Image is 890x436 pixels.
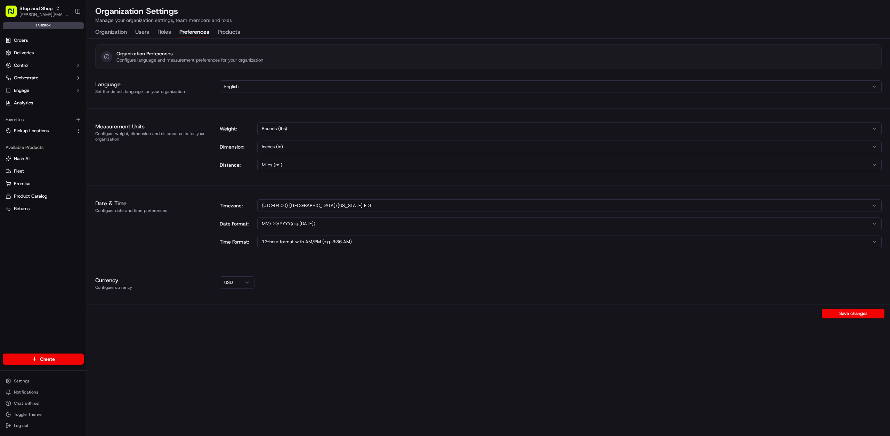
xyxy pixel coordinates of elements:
a: Promise [6,181,81,187]
button: Organization [95,26,127,38]
button: Products [218,26,240,38]
a: Fleet [6,168,81,174]
span: Orchestrate [14,75,38,81]
label: Dimension: [220,143,254,150]
a: Returns [6,206,81,212]
span: Notifications [14,389,38,395]
div: Available Products [3,142,84,153]
span: Engage [14,87,29,94]
button: Fleet [3,166,84,177]
button: Save changes [822,309,884,318]
span: Control [14,62,29,69]
button: Stop and Shop [19,5,52,12]
span: Product Catalog [14,193,47,199]
span: Deliveries [14,50,34,56]
p: Manage your organization settings, team members and roles [95,17,232,24]
label: Date Format: [220,220,254,227]
span: Toggle Theme [14,412,42,417]
a: Product Catalog [6,193,81,199]
button: Nash AI [3,153,84,164]
span: Create [40,356,55,363]
button: Stop and Shop[PERSON_NAME][EMAIL_ADDRESS][DOMAIN_NAME] [3,3,72,19]
button: Users [135,26,149,38]
a: Orders [3,35,84,46]
h1: Measurement Units [95,122,211,131]
div: sandbox [3,22,84,29]
button: Preferences [179,26,209,38]
a: Pickup Locations [6,128,73,134]
button: Promise [3,178,84,189]
h1: Organization Settings [95,6,232,17]
a: Deliveries [3,47,84,58]
a: Analytics [3,97,84,109]
h1: Currency [95,276,211,285]
div: Favorites [3,114,84,125]
button: Engage [3,85,84,96]
div: Configure weight, dimension and distance units for your organization [95,131,211,142]
button: Chat with us! [3,398,84,408]
button: Product Catalog [3,191,84,202]
span: Analytics [14,100,33,106]
span: Chat with us! [14,401,39,406]
span: Fleet [14,168,24,174]
label: Timezone: [220,202,254,209]
button: Pickup Locations [3,125,84,136]
button: Create [3,354,84,365]
h1: Language [95,80,211,89]
button: Settings [3,376,84,386]
h3: Organization Preferences [116,50,263,57]
span: Orders [14,37,28,43]
button: Returns [3,203,84,214]
a: Nash AI [6,156,81,162]
button: [PERSON_NAME][EMAIL_ADDRESS][DOMAIN_NAME] [19,12,69,17]
button: Control [3,60,84,71]
p: Configure language and measurement preferences for your organization [116,57,263,63]
button: Roles [157,26,171,38]
span: Pickup Locations [14,128,49,134]
span: Returns [14,206,30,212]
label: Weight: [220,125,254,132]
h1: Date & Time [95,199,211,208]
span: Nash AI [14,156,30,162]
button: Notifications [3,387,84,397]
div: Configure date and time preferences [95,208,211,213]
span: Promise [14,181,30,187]
button: Orchestrate [3,72,84,84]
span: Settings [14,378,30,384]
button: Toggle Theme [3,410,84,419]
div: Configure currency [95,285,211,290]
label: Distance: [220,161,254,168]
label: Time Format: [220,238,254,245]
div: Set the default language for your organization [95,89,211,94]
span: Log out [14,423,28,428]
button: Log out [3,421,84,430]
